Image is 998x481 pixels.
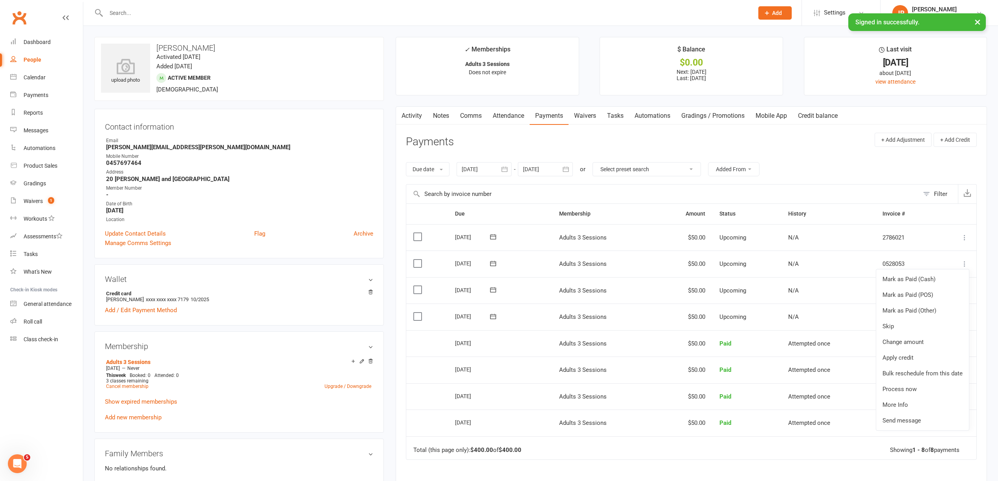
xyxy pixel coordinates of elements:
div: [DATE] [455,416,491,428]
div: or [580,165,585,174]
h3: Payments [406,136,454,148]
strong: 0457697464 [106,159,373,166]
a: Dashboard [10,33,83,51]
span: N/A [788,234,799,241]
div: Date of Birth [106,200,373,208]
span: Attempted once [788,393,830,400]
div: Showing of payments [890,447,959,454]
span: Settings [824,4,846,22]
i: ✓ [464,46,470,53]
a: Attendance [487,107,530,125]
a: Manage Comms Settings [105,238,171,248]
span: Paid [719,393,731,400]
div: [DATE] [455,284,491,296]
strong: [PERSON_NAME][EMAIL_ADDRESS][PERSON_NAME][DOMAIN_NAME] [106,144,373,151]
a: Mark as Paid (Other) [876,303,969,318]
a: Comms [455,107,487,125]
a: More Info [876,397,969,413]
span: Signed in successfully. [855,18,919,26]
a: Archive [354,229,373,238]
a: Add new membership [105,414,161,421]
a: Assessments [10,228,83,245]
div: Tasks [24,251,38,257]
div: JP [892,5,908,21]
a: Activity [396,107,427,125]
div: Location [106,216,373,223]
a: Gradings [10,175,83,192]
strong: [DATE] [106,207,373,214]
span: Adults 3 Sessions [559,366,607,373]
strong: Adults 3 Sessions [465,61,510,67]
a: Clubworx [9,8,29,27]
div: [DATE] [455,310,491,322]
div: Workouts [24,216,47,222]
span: Adults 3 Sessions [559,234,607,241]
span: Adults 3 Sessions [559,419,607,426]
span: N/A [788,287,799,294]
div: [DATE] [455,390,491,402]
h3: Wallet [105,275,373,283]
td: 0528053 [875,251,937,277]
input: Search by invoice number [406,185,919,203]
td: $50.00 [656,224,712,251]
a: Payments [10,86,83,104]
a: Gradings / Promotions [676,107,750,125]
span: Adults 3 Sessions [559,313,607,320]
a: Tasks [10,245,83,263]
span: xxxx xxxx xxxx 7179 [146,296,189,302]
a: Adults 3 Sessions [106,359,150,365]
th: History [781,204,875,224]
div: Product Sales [24,163,57,169]
div: Class check-in [24,336,58,342]
div: Automations [24,145,55,151]
div: Email [106,137,373,144]
th: Due [448,204,552,224]
a: What's New [10,263,83,281]
a: Upgrade / Downgrade [325,384,371,389]
div: People [24,57,41,63]
span: [DATE] [106,366,120,371]
div: Dashboard [24,39,51,45]
time: Activated [DATE] [156,53,200,60]
div: [DATE] [455,231,491,243]
a: Change amount [876,334,969,350]
span: This [106,373,115,378]
div: Assessments [24,233,62,240]
div: Address [106,168,373,176]
div: $ Balance [677,44,705,59]
h3: [PERSON_NAME] [101,44,377,52]
span: Attempted once [788,419,830,426]
strong: - [106,191,373,198]
a: Workouts [10,210,83,228]
a: Cancel membership [106,384,149,389]
button: Add [758,6,792,20]
div: Filter [934,189,947,199]
p: No relationships found. [105,464,373,473]
a: Roll call [10,313,83,331]
span: Paid [719,419,731,426]
a: Automations [10,139,83,157]
span: Does not expire [469,69,506,75]
div: Roll call [24,318,42,325]
td: $50.00 [656,251,712,277]
a: Class kiosk mode [10,331,83,348]
a: General attendance kiosk mode [10,295,83,313]
a: Tasks [602,107,629,125]
span: Upcoming [719,287,746,294]
span: Attempted once [788,340,830,347]
span: [DEMOGRAPHIC_DATA] [156,86,218,93]
div: week [104,373,128,378]
strong: 20 [PERSON_NAME] and [GEOGRAPHIC_DATA] [106,176,373,183]
div: Payments [24,92,48,98]
span: 3 classes remaining [106,378,149,384]
a: Payments [530,107,569,125]
a: Bulk reschedule from this date [876,366,969,381]
td: $50.00 [656,383,712,410]
div: about [DATE] [811,69,980,77]
button: Due date [406,162,449,176]
div: Messages [24,127,48,134]
span: Attempted once [788,366,830,373]
div: What's New [24,269,52,275]
span: Adults 3 Sessions [559,340,607,347]
span: Upcoming [719,234,746,241]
